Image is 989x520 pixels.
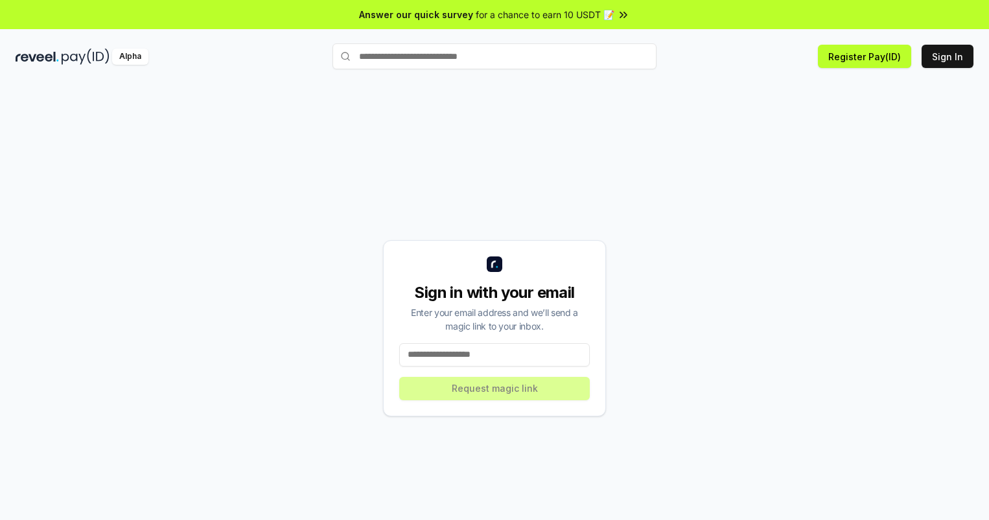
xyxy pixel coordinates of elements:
div: Sign in with your email [399,282,590,303]
img: pay_id [62,49,110,65]
img: reveel_dark [16,49,59,65]
img: logo_small [487,256,502,272]
button: Register Pay(ID) [818,45,911,68]
button: Sign In [922,45,973,68]
div: Alpha [112,49,148,65]
span: for a chance to earn 10 USDT 📝 [476,8,614,21]
div: Enter your email address and we’ll send a magic link to your inbox. [399,306,590,333]
span: Answer our quick survey [359,8,473,21]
